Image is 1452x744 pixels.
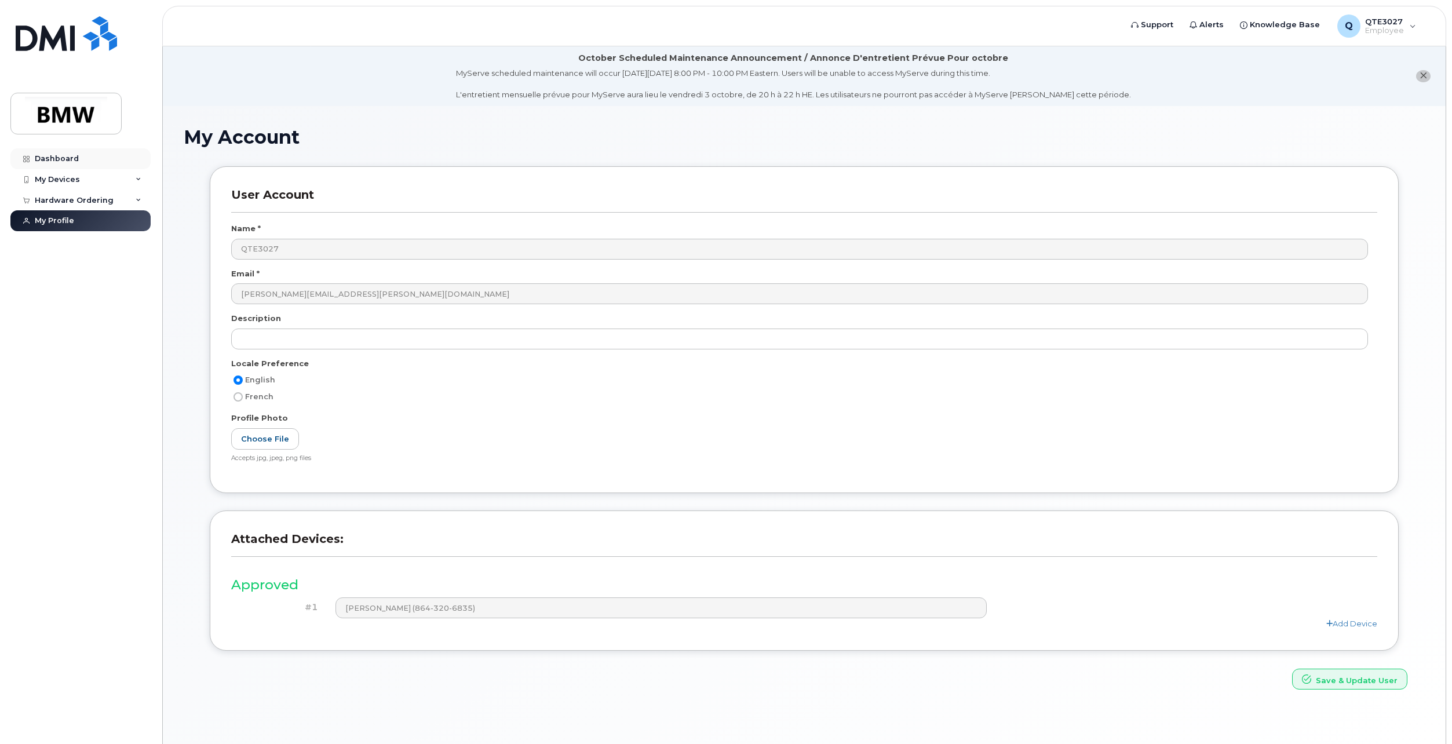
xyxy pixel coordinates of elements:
h3: Attached Devices: [231,532,1377,557]
div: MyServe scheduled maintenance will occur [DATE][DATE] 8:00 PM - 10:00 PM Eastern. Users will be u... [456,68,1131,100]
iframe: Messenger Launcher [1402,694,1443,735]
a: Add Device [1326,619,1377,628]
span: English [245,375,275,384]
label: Name * [231,223,261,234]
input: French [234,392,243,402]
div: Accepts jpg, jpeg, png files [231,454,1368,463]
button: Save & Update User [1292,669,1407,690]
label: Choose File [231,428,299,450]
h4: #1 [240,603,318,612]
label: Description [231,313,281,324]
h3: User Account [231,188,1377,213]
button: close notification [1416,70,1431,82]
span: French [245,392,273,401]
label: Locale Preference [231,358,309,369]
input: English [234,375,243,385]
h1: My Account [184,127,1425,147]
h3: Approved [231,578,1377,592]
label: Profile Photo [231,413,288,424]
label: Email * [231,268,260,279]
div: October Scheduled Maintenance Announcement / Annonce D'entretient Prévue Pour octobre [578,52,1008,64]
